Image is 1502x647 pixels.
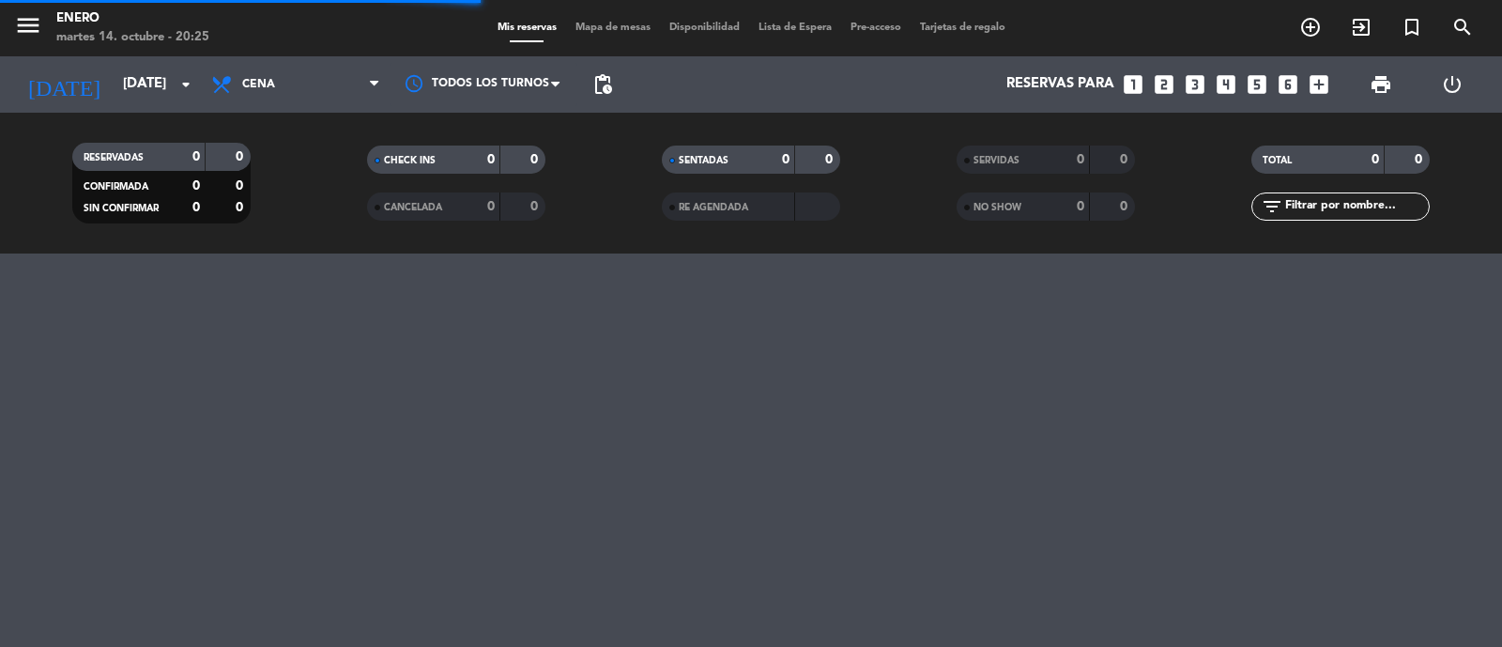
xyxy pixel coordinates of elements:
[1415,153,1426,166] strong: 0
[591,73,614,96] span: pending_actions
[1077,200,1084,213] strong: 0
[236,179,247,193] strong: 0
[1417,56,1488,113] div: LOG OUT
[911,23,1015,33] span: Tarjetas de regalo
[1299,16,1322,39] i: add_circle_outline
[14,64,114,105] i: [DATE]
[488,23,566,33] span: Mis reservas
[1441,73,1464,96] i: power_settings_new
[1120,153,1131,166] strong: 0
[1307,72,1331,97] i: add_box
[56,9,209,28] div: Enero
[679,156,728,165] span: SENTADAS
[192,201,200,214] strong: 0
[660,23,749,33] span: Disponibilidad
[1283,196,1429,217] input: Filtrar por nombre...
[384,156,436,165] span: CHECK INS
[1077,153,1084,166] strong: 0
[841,23,911,33] span: Pre-acceso
[1214,72,1238,97] i: looks_4
[1261,195,1283,218] i: filter_list
[1245,72,1269,97] i: looks_5
[530,153,542,166] strong: 0
[566,23,660,33] span: Mapa de mesas
[487,153,495,166] strong: 0
[487,200,495,213] strong: 0
[236,150,247,163] strong: 0
[1451,16,1474,39] i: search
[1121,72,1145,97] i: looks_one
[242,78,275,91] span: Cena
[1120,200,1131,213] strong: 0
[384,203,442,212] span: CANCELADA
[84,204,159,213] span: SIN CONFIRMAR
[56,28,209,47] div: martes 14. octubre - 20:25
[84,153,144,162] span: RESERVADAS
[782,153,789,166] strong: 0
[1401,16,1423,39] i: turned_in_not
[973,156,1019,165] span: SERVIDAS
[84,182,148,192] span: CONFIRMADA
[1006,76,1114,93] span: Reservas para
[749,23,841,33] span: Lista de Espera
[973,203,1021,212] span: NO SHOW
[192,150,200,163] strong: 0
[679,203,748,212] span: RE AGENDADA
[1372,153,1379,166] strong: 0
[236,201,247,214] strong: 0
[14,11,42,39] i: menu
[1370,73,1392,96] span: print
[1276,72,1300,97] i: looks_6
[1350,16,1372,39] i: exit_to_app
[1152,72,1176,97] i: looks_two
[825,153,836,166] strong: 0
[1183,72,1207,97] i: looks_3
[192,179,200,193] strong: 0
[1263,156,1292,165] span: TOTAL
[14,11,42,46] button: menu
[530,200,542,213] strong: 0
[175,73,197,96] i: arrow_drop_down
